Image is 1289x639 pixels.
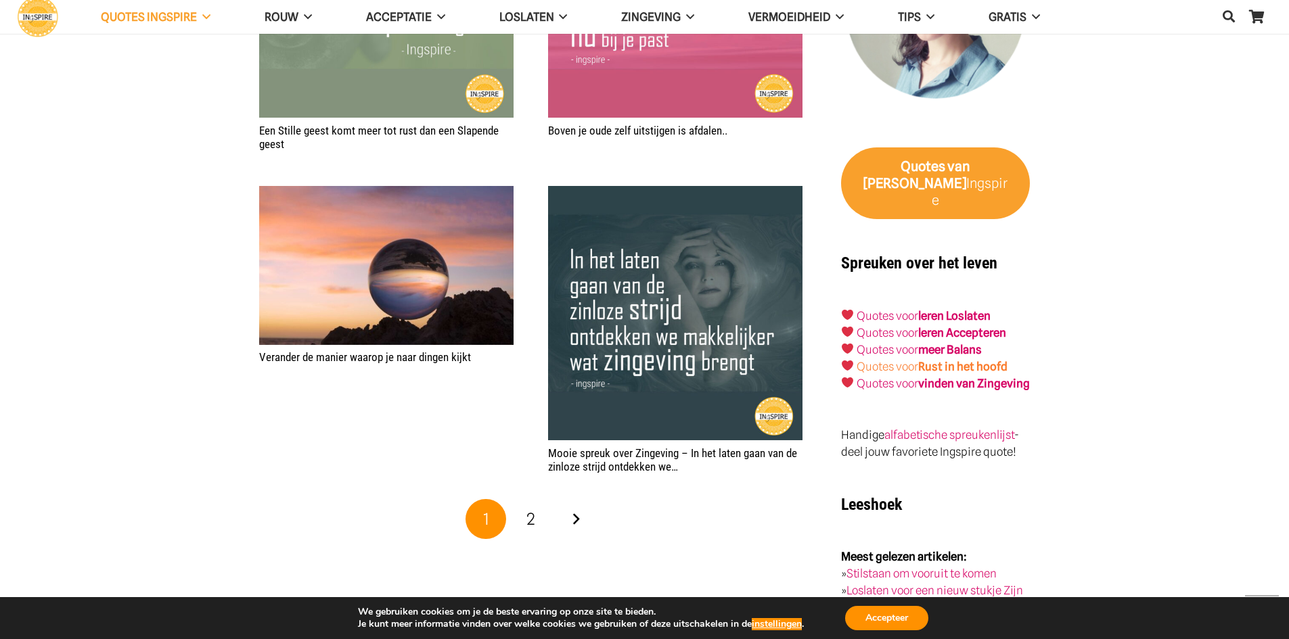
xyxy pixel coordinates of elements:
[1215,1,1242,33] a: Zoeken
[884,428,1014,442] a: alfabetische spreukenlijst
[841,548,1030,616] p: » » »
[918,326,1006,339] a: leren Accepteren
[842,309,853,321] img: ❤
[857,309,918,323] a: Quotes voor
[857,343,982,356] a: Quotes voormeer Balans
[918,309,991,323] a: leren Loslaten
[918,360,1008,373] strong: Rust in het hoofd
[511,499,551,540] a: Pagina 2
[857,326,918,339] a: Quotes voor
[548,187,802,201] a: Mooie spreuk over Zingeving – In het laten gaan van de zinloze strijd ontdekken we…
[358,618,804,630] p: Je kunt meer informatie vinden over welke cookies we gebruiken of deze uitschakelen in de .
[748,10,830,24] span: VERMOEIDHEID
[989,10,1026,24] span: GRATIS
[548,446,797,473] a: Mooie spreuk over Zingeving – In het laten gaan van de zinloze strijd ontdekken we…
[101,10,197,24] span: QUOTES INGSPIRE
[752,618,802,630] button: instellingen
[841,254,997,273] strong: Spreuken over het leven
[841,495,902,514] strong: Leeshoek
[621,10,681,24] span: Zingeving
[863,158,970,191] strong: van [PERSON_NAME]
[548,186,802,440] img: In het laten gaan van de zinloze strijd ontdekken we makkelijker wat zingeving brengt. Zingevings...
[845,606,928,630] button: Accepteer
[842,360,853,371] img: ❤
[857,377,1030,390] a: Quotes voorvinden van Zingeving
[499,10,554,24] span: Loslaten
[918,343,982,356] strong: meer Balans
[842,343,853,354] img: ❤
[846,567,997,580] a: Stilstaan om vooruit te komen
[259,187,514,201] a: Verander de manier waarop je naar dingen kijkt
[259,124,499,151] a: Een Stille geest komt meer tot rust dan een Slapende geest
[259,350,471,364] a: Verander de manier waarop je naar dingen kijkt
[366,10,432,24] span: Acceptatie
[358,606,804,618] p: We gebruiken cookies om je de beste ervaring op onze site te bieden.
[466,499,506,540] span: Pagina 1
[526,509,535,529] span: 2
[918,377,1030,390] strong: vinden van Zingeving
[1245,595,1279,629] a: Terug naar top
[259,186,514,345] img: Verander je perspectief! Gouden inzichten van ingspire.nl
[841,147,1030,219] a: Quotes van [PERSON_NAME]Ingspire
[898,10,921,24] span: TIPS
[841,427,1030,460] p: Handige - deel jouw favoriete Ingspire quote!
[842,377,853,388] img: ❤
[548,124,727,137] a: Boven je oude zelf uitstijgen is afdalen..
[901,158,945,174] strong: Quotes
[846,584,1023,597] a: Loslaten voor een nieuw stukje Zijn
[857,360,1008,373] a: Quotes voorRust in het hoofd
[842,326,853,337] img: ❤
[841,550,967,563] strong: Meest gelezen artikelen:
[483,509,489,529] span: 1
[265,10,298,24] span: ROUW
